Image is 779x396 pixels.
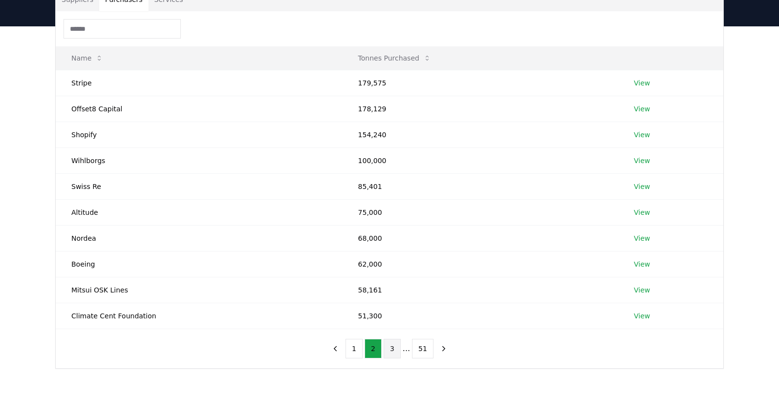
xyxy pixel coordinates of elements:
td: 85,401 [343,173,618,199]
td: 179,575 [343,70,618,96]
a: View [634,78,650,88]
a: View [634,208,650,217]
td: 75,000 [343,199,618,225]
a: View [634,104,650,114]
a: View [634,182,650,191]
a: View [634,311,650,321]
td: 68,000 [343,225,618,251]
button: previous page [327,339,344,358]
td: 178,129 [343,96,618,122]
td: Nordea [56,225,343,251]
button: 51 [412,339,433,358]
td: 51,300 [343,303,618,329]
td: 100,000 [343,147,618,173]
button: 3 [384,339,401,358]
button: Name [64,48,111,68]
td: Altitude [56,199,343,225]
td: Stripe [56,70,343,96]
a: View [634,259,650,269]
a: View [634,156,650,166]
td: Climate Cent Foundation [56,303,343,329]
a: View [634,233,650,243]
a: View [634,285,650,295]
td: 154,240 [343,122,618,147]
td: Shopify [56,122,343,147]
td: Boeing [56,251,343,277]
td: Offset8 Capital [56,96,343,122]
button: Tonnes Purchased [350,48,439,68]
td: 62,000 [343,251,618,277]
button: 2 [365,339,382,358]
td: Mitsui OSK Lines [56,277,343,303]
td: 58,161 [343,277,618,303]
td: Wihlborgs [56,147,343,173]
a: View [634,130,650,140]
li: ... [403,343,410,354]
button: 1 [346,339,363,358]
td: Swiss Re [56,173,343,199]
button: next page [435,339,452,358]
